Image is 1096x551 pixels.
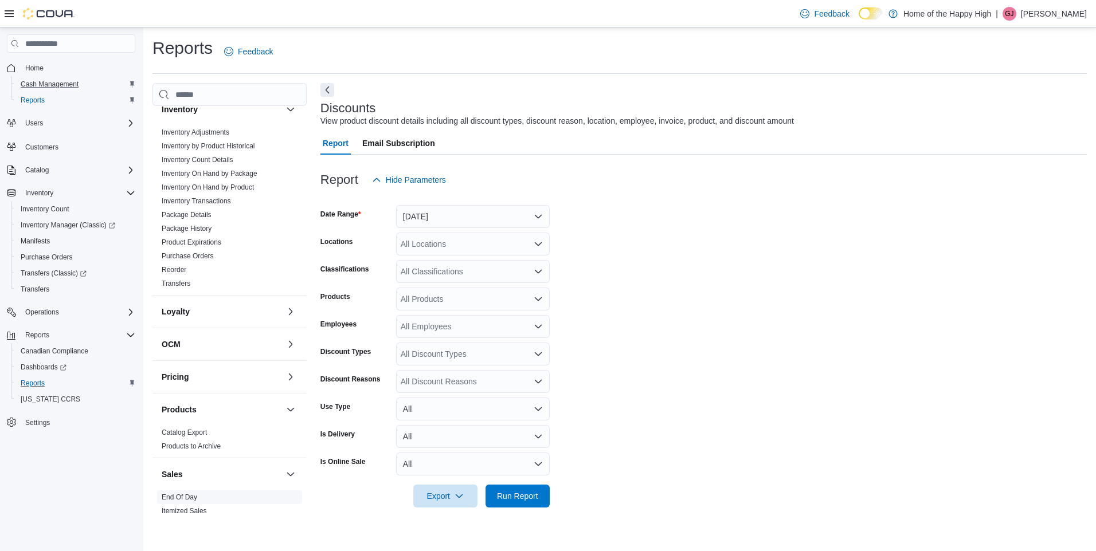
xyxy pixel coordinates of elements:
[320,347,371,356] label: Discount Types
[25,330,49,340] span: Reports
[16,250,77,264] a: Purchase Orders
[2,60,140,76] button: Home
[21,237,50,246] span: Manifests
[16,77,135,91] span: Cash Management
[16,392,85,406] a: [US_STATE] CCRS
[21,186,135,200] span: Inventory
[16,250,135,264] span: Purchase Orders
[486,485,550,507] button: Run Report
[11,265,140,281] a: Transfers (Classic)
[16,234,135,248] span: Manifests
[162,442,221,450] a: Products to Archive
[162,306,281,317] button: Loyalty
[162,225,212,233] a: Package History
[320,115,794,127] div: View product discount details including all discount types, discount reason, location, employee, ...
[162,507,207,515] a: Itemized Sales
[11,249,140,265] button: Purchase Orders
[21,163,53,177] button: Catalog
[162,404,197,415] h3: Products
[16,266,91,280] a: Transfers (Classic)
[16,376,49,390] a: Reports
[162,252,214,260] a: Purchase Orders
[2,304,140,320] button: Operations
[21,204,69,214] span: Inventory Count
[859,19,859,20] span: Dark Mode
[362,132,435,155] span: Email Subscription
[162,156,233,164] a: Inventory Count Details
[21,61,48,75] a: Home
[25,143,58,152] span: Customers
[1005,7,1013,21] span: GJ
[2,162,140,178] button: Catalog
[396,452,550,475] button: All
[11,391,140,407] button: [US_STATE] CCRS
[162,238,221,246] a: Product Expirations
[162,279,190,288] span: Transfers
[396,425,550,448] button: All
[16,392,135,406] span: Washington CCRS
[152,426,307,458] div: Products
[162,142,255,150] a: Inventory by Product Historical
[534,377,543,386] button: Open list of options
[16,202,74,216] a: Inventory Count
[162,339,181,350] h3: OCM
[162,224,212,233] span: Package History
[320,320,357,329] label: Employees
[162,128,229,137] span: Inventory Adjustments
[16,344,93,358] a: Canadian Compliance
[162,339,281,350] button: OCM
[21,80,79,89] span: Cash Management
[21,416,54,430] a: Settings
[2,185,140,201] button: Inventory
[162,428,207,436] a: Catalog Export
[162,469,183,480] h3: Sales
[162,266,186,274] a: Reorder
[21,379,45,388] span: Reports
[162,371,189,383] h3: Pricing
[25,418,50,427] span: Settings
[903,7,991,21] p: Home of the Happy High
[162,306,190,317] h3: Loyalty
[323,132,349,155] span: Report
[162,506,207,515] span: Itemized Sales
[21,116,48,130] button: Users
[320,402,350,411] label: Use Type
[21,347,88,356] span: Canadian Compliance
[16,93,135,107] span: Reports
[21,328,54,342] button: Reports
[162,493,197,502] span: End Of Day
[814,8,849,19] span: Feedback
[162,210,212,219] span: Package Details
[497,490,538,502] span: Run Report
[16,218,120,232] a: Inventory Manager (Classic)
[16,93,49,107] a: Reports
[284,305,298,318] button: Loyalty
[25,166,49,175] span: Catalog
[320,173,358,187] h3: Report
[2,414,140,431] button: Settings
[162,371,281,383] button: Pricing
[11,233,140,249] button: Manifests
[21,415,135,430] span: Settings
[320,101,376,115] h3: Discounts
[16,360,71,374] a: Dashboards
[21,285,49,294] span: Transfers
[162,442,221,451] span: Products to Archive
[21,186,58,200] button: Inventory
[21,221,115,230] span: Inventory Manager (Classic)
[534,322,543,331] button: Open list of options
[320,457,366,466] label: Is Online Sale
[21,116,135,130] span: Users
[320,83,334,97] button: Next
[16,344,135,358] span: Canadian Compliance
[11,343,140,359] button: Canadian Compliance
[2,327,140,343] button: Reports
[162,128,229,136] a: Inventory Adjustments
[220,40,277,63] a: Feedback
[320,210,361,219] label: Date Range
[859,7,883,19] input: Dark Mode
[162,197,231,205] a: Inventory Transactions
[238,46,273,57] span: Feedback
[16,77,83,91] a: Cash Management
[162,280,190,288] a: Transfers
